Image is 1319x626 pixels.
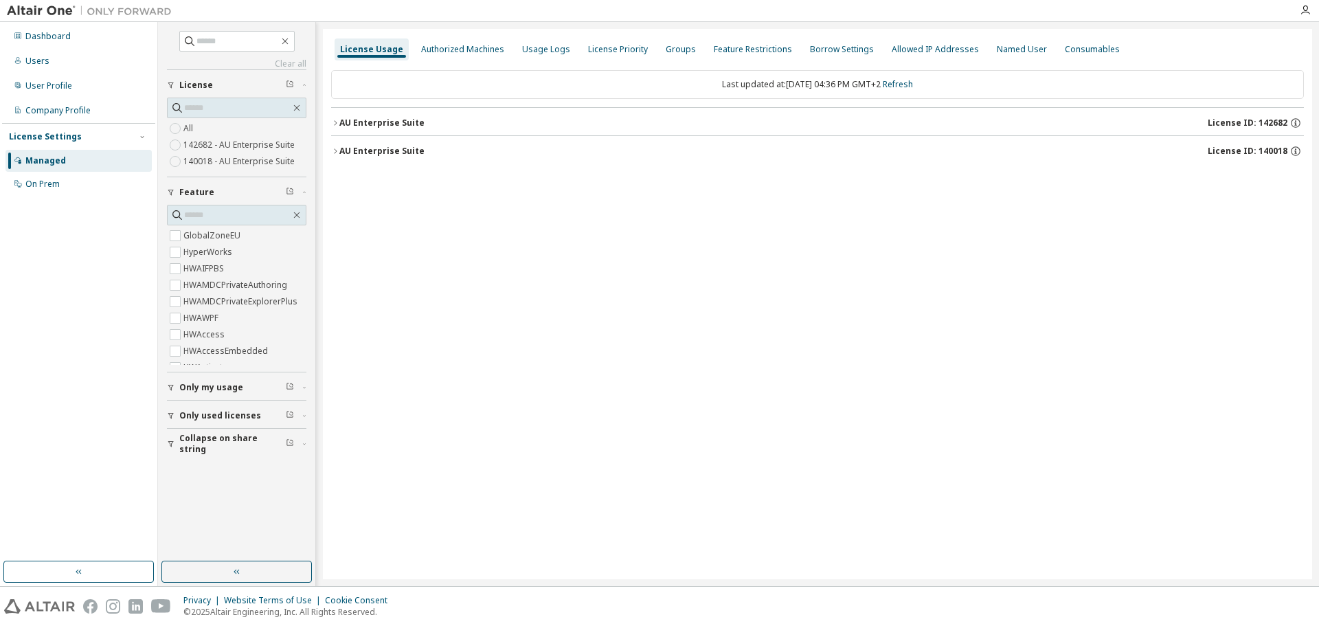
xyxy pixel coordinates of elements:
img: youtube.svg [151,599,171,614]
button: Collapse on share string [167,429,306,459]
button: AU Enterprise SuiteLicense ID: 140018 [331,136,1304,166]
label: HWAMDCPrivateExplorerPlus [183,293,300,310]
button: Only my usage [167,372,306,403]
div: Last updated at: [DATE] 04:36 PM GMT+2 [331,70,1304,99]
div: Named User [997,44,1047,55]
label: 142682 - AU Enterprise Suite [183,137,297,153]
span: Clear filter [286,187,294,198]
a: Refresh [883,78,913,90]
label: HWActivate [183,359,230,376]
div: User Profile [25,80,72,91]
label: HWAccessEmbedded [183,343,271,359]
span: License ID: 140018 [1208,146,1287,157]
label: HWAIFPBS [183,260,227,277]
div: Consumables [1065,44,1120,55]
label: GlobalZoneEU [183,227,243,244]
span: Clear filter [286,80,294,91]
img: instagram.svg [106,599,120,614]
label: 140018 - AU Enterprise Suite [183,153,297,170]
a: Clear all [167,58,306,69]
div: Borrow Settings [810,44,874,55]
label: HyperWorks [183,244,235,260]
div: Allowed IP Addresses [892,44,979,55]
button: AU Enterprise SuiteLicense ID: 142682 [331,108,1304,138]
label: HWAWPF [183,310,221,326]
img: Altair One [7,4,179,18]
div: Users [25,56,49,67]
button: Only used licenses [167,401,306,431]
span: License [179,80,213,91]
button: License [167,70,306,100]
label: HWAMDCPrivateAuthoring [183,277,290,293]
img: altair_logo.svg [4,599,75,614]
div: Feature Restrictions [714,44,792,55]
span: Clear filter [286,382,294,393]
button: Feature [167,177,306,208]
span: Only my usage [179,382,243,393]
span: License ID: 142682 [1208,118,1287,128]
img: linkedin.svg [128,599,143,614]
div: Authorized Machines [421,44,504,55]
span: Only used licenses [179,410,261,421]
div: Usage Logs [522,44,570,55]
div: Company Profile [25,105,91,116]
div: On Prem [25,179,60,190]
div: Managed [25,155,66,166]
div: License Priority [588,44,648,55]
div: AU Enterprise Suite [339,118,425,128]
span: Collapse on share string [179,433,286,455]
div: License Usage [340,44,403,55]
p: © 2025 Altair Engineering, Inc. All Rights Reserved. [183,606,396,618]
div: License Settings [9,131,82,142]
div: Groups [666,44,696,55]
span: Clear filter [286,438,294,449]
div: Dashboard [25,31,71,42]
div: AU Enterprise Suite [339,146,425,157]
label: All [183,120,196,137]
span: Feature [179,187,214,198]
img: facebook.svg [83,599,98,614]
div: Privacy [183,595,224,606]
div: Website Terms of Use [224,595,325,606]
label: HWAccess [183,326,227,343]
div: Cookie Consent [325,595,396,606]
span: Clear filter [286,410,294,421]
